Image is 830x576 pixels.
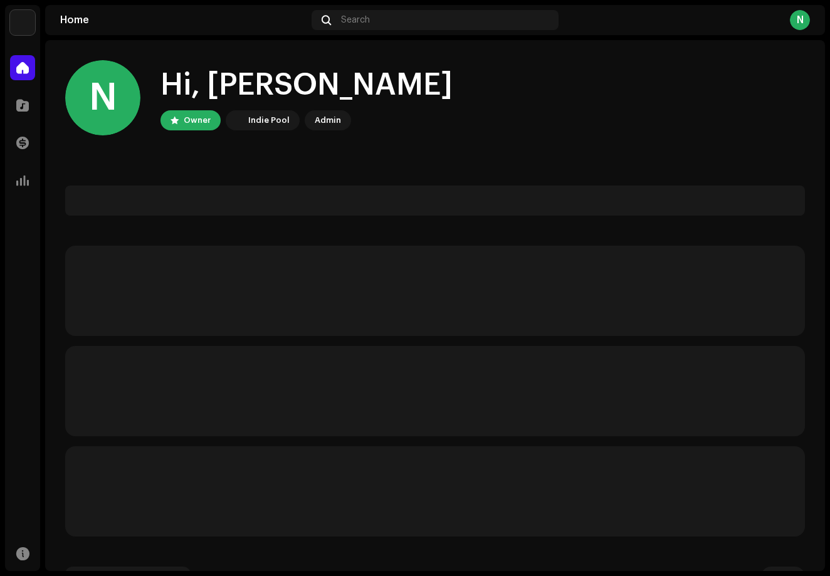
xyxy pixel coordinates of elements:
[228,113,243,128] img: 190830b2-3b53-4b0d-992c-d3620458de1d
[60,15,307,25] div: Home
[248,113,290,128] div: Indie Pool
[160,65,453,105] div: Hi, [PERSON_NAME]
[65,60,140,135] div: N
[184,113,211,128] div: Owner
[315,113,341,128] div: Admin
[10,10,35,35] img: 190830b2-3b53-4b0d-992c-d3620458de1d
[790,10,810,30] div: N
[341,15,370,25] span: Search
